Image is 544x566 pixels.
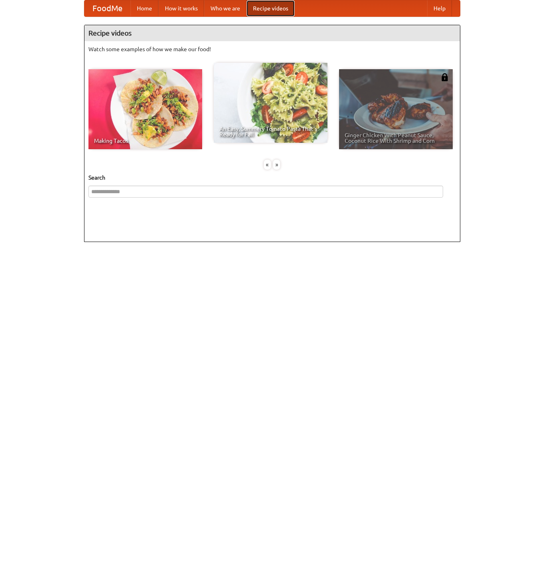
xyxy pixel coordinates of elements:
a: An Easy, Summery Tomato Pasta That's Ready for Fall [214,63,327,143]
div: « [264,160,271,170]
p: Watch some examples of how we make our food! [88,45,456,53]
a: Recipe videos [247,0,295,16]
a: Who we are [204,0,247,16]
a: Help [427,0,452,16]
a: Home [130,0,159,16]
span: An Easy, Summery Tomato Pasta That's Ready for Fall [219,126,322,137]
a: FoodMe [84,0,130,16]
h4: Recipe videos [84,25,460,41]
div: » [273,160,280,170]
span: Making Tacos [94,138,197,144]
a: Making Tacos [88,69,202,149]
a: How it works [159,0,204,16]
h5: Search [88,174,456,182]
img: 483408.png [441,73,449,81]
